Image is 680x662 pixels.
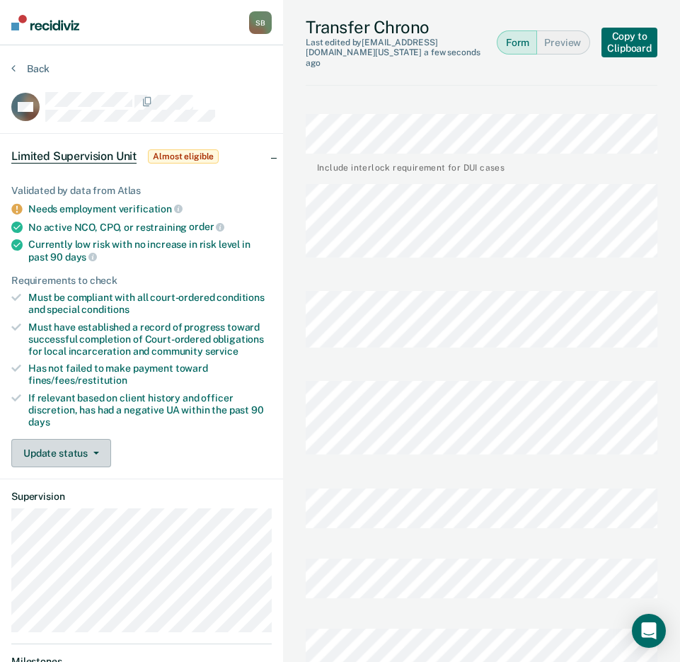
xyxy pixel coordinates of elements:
[28,416,50,428] span: days
[306,17,497,68] div: Transfer Chrono
[28,375,127,386] span: fines/fees/restitution
[497,30,537,55] button: Form
[28,292,272,316] div: Must be compliant with all court-ordered conditions and special conditions
[28,392,272,428] div: If relevant based on client history and officer discretion, has had a negative UA within the past 90
[537,30,590,55] button: Preview
[249,11,272,34] div: S B
[148,149,219,164] span: Almost eligible
[28,221,272,234] div: No active NCO, CPO, or restraining
[11,275,272,287] div: Requirements to check
[28,202,272,215] div: Needs employment verification
[28,321,272,357] div: Must have established a record of progress toward successful completion of Court-ordered obligati...
[11,439,111,467] button: Update status
[11,62,50,75] button: Back
[306,47,480,67] span: a few seconds ago
[28,239,272,263] div: Currently low risk with no increase in risk level in past 90
[205,346,238,357] span: service
[601,28,657,57] button: Copy to Clipboard
[11,491,272,503] dt: Supervision
[317,159,505,173] div: Include interlock requirement for DUI cases
[249,11,272,34] button: SB
[11,149,137,164] span: Limited Supervision Unit
[306,38,497,68] div: Last edited by [EMAIL_ADDRESS][DOMAIN_NAME][US_STATE]
[11,185,272,197] div: Validated by data from Atlas
[632,614,666,648] div: Open Intercom Messenger
[189,221,224,232] span: order
[28,363,272,387] div: Has not failed to make payment toward
[65,251,97,263] span: days
[11,15,79,30] img: Recidiviz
